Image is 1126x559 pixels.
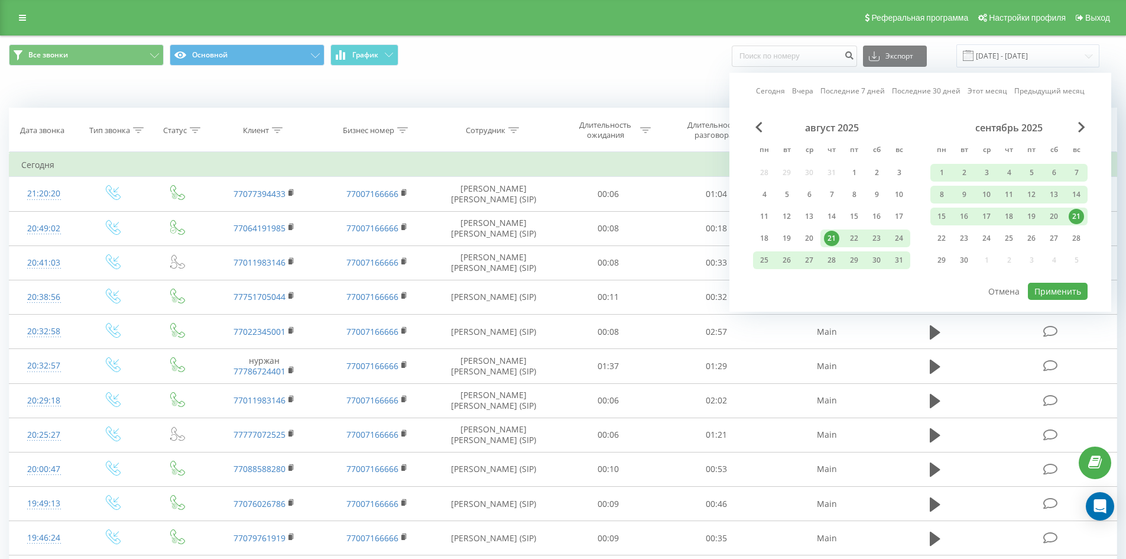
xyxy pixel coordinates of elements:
div: вс 28 сент. 2025 г. [1065,230,1088,247]
div: 14 [1069,187,1084,202]
div: 20:41:03 [21,251,67,274]
div: ср 3 сент. 2025 г. [975,164,998,182]
div: 9 [869,187,884,202]
div: пт 19 сент. 2025 г. [1020,208,1043,225]
a: Последние 7 дней [820,85,885,96]
span: Next Month [1078,122,1085,133]
div: вс 7 сент. 2025 г. [1065,164,1088,182]
div: Бизнес номер [343,125,394,135]
abbr: пятница [1023,142,1040,160]
abbr: понедельник [933,142,950,160]
td: [PERSON_NAME] (SIP) [433,280,554,314]
div: сб 30 авг. 2025 г. [865,251,888,269]
div: 5 [1024,165,1039,180]
div: 20:29:18 [21,389,67,412]
div: 13 [801,209,817,224]
div: вс 14 сент. 2025 г. [1065,186,1088,203]
div: ср 10 сент. 2025 г. [975,186,998,203]
abbr: суббота [868,142,885,160]
a: Сегодня [756,85,785,96]
div: сб 16 авг. 2025 г. [865,208,888,225]
td: 00:33 [663,245,771,280]
div: пт 26 сент. 2025 г. [1020,230,1043,247]
a: 77088588280 [233,463,285,474]
div: 20:00:47 [21,458,67,481]
td: [PERSON_NAME] (SIP) [433,452,554,486]
input: Поиск по номеру [732,46,857,67]
span: Настройки профиля [989,13,1066,22]
td: Main [770,487,882,521]
td: 00:10 [554,452,663,486]
td: Main [770,315,882,349]
div: 22 [846,231,862,246]
div: Длительность ожидания [574,120,637,140]
div: вс 31 авг. 2025 г. [888,251,910,269]
div: 20 [1046,209,1062,224]
td: 00:09 [554,521,663,555]
div: 3 [891,165,907,180]
td: [PERSON_NAME] (SIP) [433,487,554,521]
div: 17 [891,209,907,224]
a: 77079761919 [233,532,285,544]
a: 77786724401 [233,366,285,377]
td: 00:06 [554,418,663,452]
div: 4 [757,187,772,202]
div: вт 19 авг. 2025 г. [775,230,798,247]
a: 77007166666 [346,291,398,302]
div: 24 [979,231,994,246]
td: 02:57 [663,315,771,349]
a: Последние 30 дней [892,85,960,96]
div: 2 [956,165,972,180]
div: вс 3 авг. 2025 г. [888,164,910,182]
div: 1 [846,165,862,180]
td: нуржан [208,349,320,383]
div: пн 18 авг. 2025 г. [753,230,775,247]
div: вт 16 сент. 2025 г. [953,208,975,225]
a: 77022345001 [233,326,285,337]
div: 28 [824,253,839,268]
a: 77007166666 [346,429,398,440]
div: 19:46:24 [21,526,67,550]
div: 31 [891,253,907,268]
a: 77007166666 [346,463,398,474]
a: 77007166666 [346,532,398,544]
td: [PERSON_NAME] [PERSON_NAME] (SIP) [433,211,554,245]
div: чт 7 авг. 2025 г. [820,186,843,203]
div: пт 1 авг. 2025 г. [843,164,865,182]
a: 77007166666 [346,360,398,371]
div: сб 2 авг. 2025 г. [865,164,888,182]
div: вс 17 авг. 2025 г. [888,208,910,225]
div: 21 [824,231,839,246]
div: 16 [956,209,972,224]
div: 26 [1024,231,1039,246]
div: чт 4 сент. 2025 г. [998,164,1020,182]
div: 8 [934,187,949,202]
div: Сотрудник [466,125,505,135]
div: вс 24 авг. 2025 г. [888,230,910,247]
a: Предыдущий месяц [1014,85,1085,96]
abbr: понедельник [755,142,773,160]
td: [PERSON_NAME] [PERSON_NAME] (SIP) [433,383,554,418]
div: пт 8 авг. 2025 г. [843,186,865,203]
td: 01:37 [554,349,663,383]
a: 77007166666 [346,222,398,234]
td: 00:32 [663,280,771,314]
div: 20:32:57 [21,354,67,377]
div: пн 29 сент. 2025 г. [930,251,953,269]
div: пн 1 сент. 2025 г. [930,164,953,182]
td: 00:06 [554,383,663,418]
td: Main [770,521,882,555]
td: Сегодня [9,153,1117,177]
div: 21 [1069,209,1084,224]
div: чт 21 авг. 2025 г. [820,230,843,247]
td: 01:21 [663,418,771,452]
div: 2 [869,165,884,180]
div: вт 2 сент. 2025 г. [953,164,975,182]
td: Main [770,418,882,452]
div: вс 10 авг. 2025 г. [888,186,910,203]
div: 1 [934,165,949,180]
td: [PERSON_NAME] (SIP) [433,315,554,349]
div: сб 9 авг. 2025 г. [865,186,888,203]
td: 00:08 [554,211,663,245]
abbr: четверг [1000,142,1018,160]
